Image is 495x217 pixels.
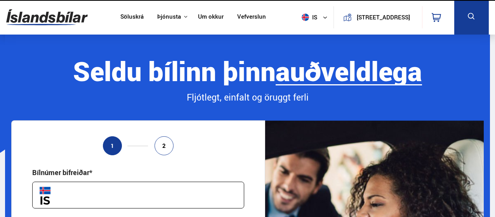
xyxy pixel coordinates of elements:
[299,14,318,21] span: is
[299,6,333,29] button: is
[237,13,266,21] a: Vefverslun
[302,14,309,21] img: svg+xml;base64,PHN2ZyB4bWxucz0iaHR0cDovL3d3dy53My5vcmcvMjAwMC9zdmciIHdpZHRoPSI1MTIiIGhlaWdodD0iNT...
[11,56,484,85] div: Seldu bílinn þinn
[111,142,114,149] span: 1
[32,168,92,177] div: Bílnúmer bifreiðar*
[338,6,417,28] a: [STREET_ADDRESS]
[355,14,412,21] button: [STREET_ADDRESS]
[276,53,422,89] b: auðveldlega
[162,142,166,149] span: 2
[11,91,484,104] div: Fljótlegt, einfalt og öruggt ferli
[6,5,88,30] img: G0Ugv5HjCgRt.svg
[120,13,144,21] a: Söluskrá
[157,13,181,21] button: Þjónusta
[198,13,224,21] a: Um okkur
